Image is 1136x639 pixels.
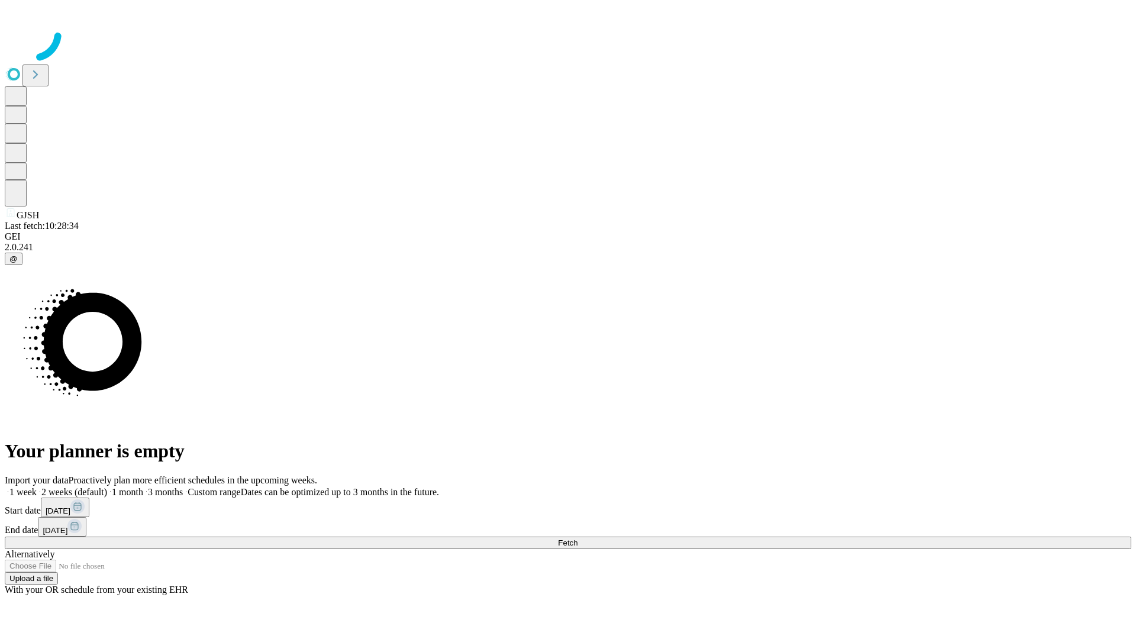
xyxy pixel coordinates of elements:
[5,440,1131,462] h1: Your planner is empty
[69,475,317,485] span: Proactively plan more efficient schedules in the upcoming weeks.
[5,253,22,265] button: @
[188,487,240,497] span: Custom range
[5,585,188,595] span: With your OR schedule from your existing EHR
[5,517,1131,537] div: End date
[5,242,1131,253] div: 2.0.241
[5,231,1131,242] div: GEI
[5,221,79,231] span: Last fetch: 10:28:34
[9,487,37,497] span: 1 week
[41,487,107,497] span: 2 weeks (default)
[41,498,89,517] button: [DATE]
[17,210,39,220] span: GJSH
[5,549,54,559] span: Alternatively
[38,517,86,537] button: [DATE]
[148,487,183,497] span: 3 months
[9,254,18,263] span: @
[5,498,1131,517] div: Start date
[5,475,69,485] span: Import your data
[43,526,67,535] span: [DATE]
[241,487,439,497] span: Dates can be optimized up to 3 months in the future.
[46,506,70,515] span: [DATE]
[5,537,1131,549] button: Fetch
[558,538,577,547] span: Fetch
[5,572,58,585] button: Upload a file
[112,487,143,497] span: 1 month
